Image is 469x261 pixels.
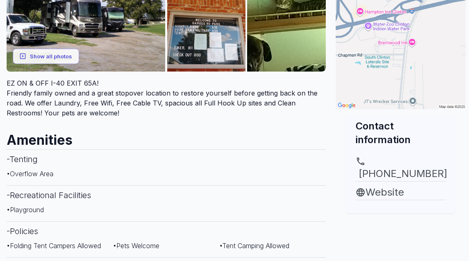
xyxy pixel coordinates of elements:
h3: - Recreational Facilities [7,185,326,205]
a: [PHONE_NUMBER] [356,156,446,181]
a: Website [356,185,446,200]
span: • Playground [7,206,44,214]
span: • Folding Tent Campers Allowed [7,242,101,250]
button: Show all photos [13,49,79,64]
span: • Tent Camping Allowed [219,242,289,250]
span: • Overflow Area [7,170,53,178]
div: Friendly family owned and a great stopover location to restore yourself before getting back on th... [7,78,326,118]
h3: - Tenting [7,149,326,169]
h2: Amenities [7,125,326,149]
span: • Pets Welcome [113,242,159,250]
h3: - Policies [7,221,326,241]
h2: Contact information [356,119,446,146]
span: EZ ON & OFF I-40 EXIT 65A! [7,79,99,87]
